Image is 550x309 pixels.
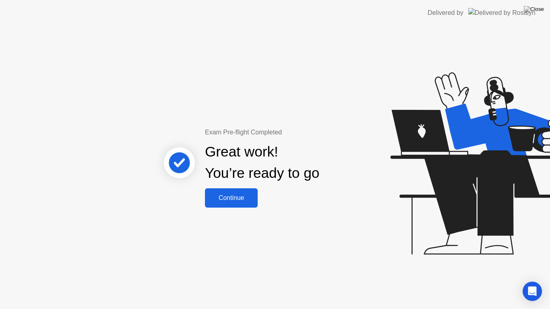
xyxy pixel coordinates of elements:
[428,8,463,18] div: Delivered by
[205,188,258,208] button: Continue
[205,128,371,137] div: Exam Pre-flight Completed
[207,194,255,202] div: Continue
[205,141,319,184] div: Great work! You’re ready to go
[523,282,542,301] div: Open Intercom Messenger
[468,8,536,17] img: Delivered by Rosalyn
[524,6,544,12] img: Close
